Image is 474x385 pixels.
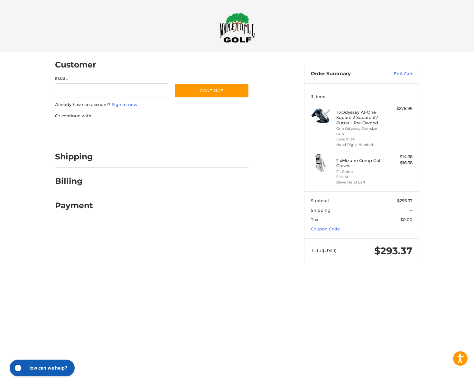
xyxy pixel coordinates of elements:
div: $278.99 [387,105,413,112]
li: Size M [336,174,386,180]
a: Edit Cart [380,71,413,77]
p: Or continue with [55,113,249,119]
h3: Order Summary [311,71,380,77]
li: Fit Cadet [336,169,386,175]
span: $293.37 [374,245,413,257]
li: Hand Right-Handed [336,142,386,148]
h2: Billing [55,176,93,186]
iframe: PayPal-venmo [162,125,210,137]
h2: Shipping [55,152,93,162]
span: Total (USD) [311,247,337,254]
iframe: PayPal-paypal [53,125,101,137]
li: Grip Odyssey Oversize Grip [336,126,386,137]
div: $16.38 [387,160,413,166]
a: Sign in now [112,102,137,107]
h4: 2 x Mizuno Comp Golf Gloves [336,158,386,168]
h2: Customer [55,60,96,70]
label: Email [55,76,168,82]
span: $293.37 [397,198,413,203]
img: Maple Hill Golf [219,13,255,43]
li: Glove Hand Left [336,180,386,185]
iframe: PayPal-paylater [107,125,156,137]
p: Already have an account? [55,102,249,108]
span: Tax [311,217,318,222]
button: Continue [174,83,249,98]
span: Subtotal [311,198,329,203]
h2: Payment [55,201,93,210]
div: $14.38 [387,154,413,160]
span: -- [409,208,413,213]
span: Shipping [311,208,330,213]
h3: 3 Items [311,94,413,99]
iframe: Gorgias live chat messenger [6,357,77,379]
a: Coupon Code [311,226,340,231]
h4: 1 x Odyssey AI-One Square 2 Square #7 Putter - Pre-Owned [336,110,386,125]
li: Length 34 [336,137,386,142]
span: $0.00 [400,217,413,222]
